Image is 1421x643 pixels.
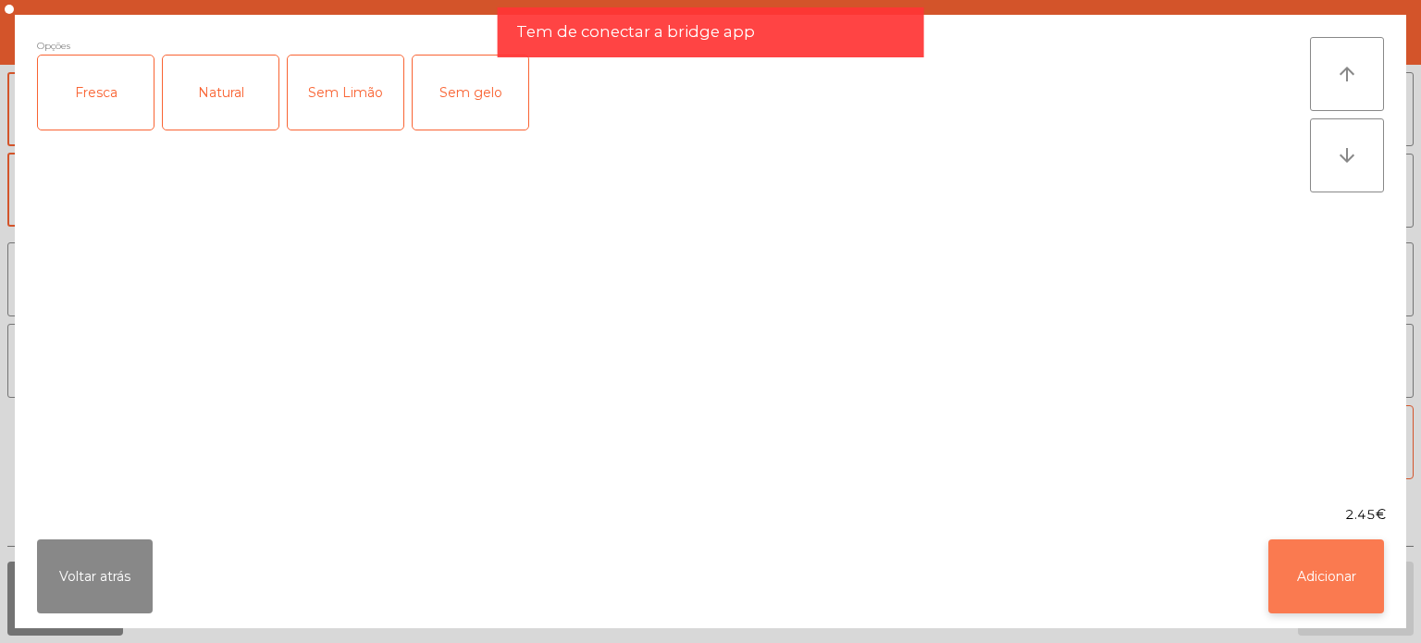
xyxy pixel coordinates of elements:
div: Natural [163,56,278,130]
button: Voltar atrás [37,539,153,613]
div: Fresca [38,56,154,130]
button: arrow_downward [1310,118,1384,192]
i: arrow_downward [1336,144,1358,167]
i: arrow_upward [1336,63,1358,85]
div: Sem Limão [288,56,403,130]
div: 2.45€ [15,505,1406,525]
span: Tem de conectar a bridge app [516,20,755,43]
button: arrow_upward [1310,37,1384,111]
span: Opções [37,37,70,55]
button: Adicionar [1268,539,1384,613]
div: Sem gelo [413,56,528,130]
